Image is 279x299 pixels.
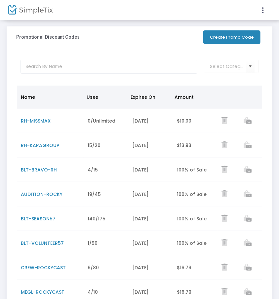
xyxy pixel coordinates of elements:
span: AUDITION-ROCKY [21,191,62,198]
button: Select [246,60,255,73]
span: Uses [87,94,98,100]
span: 15/20 [88,142,100,149]
span: 0/Unlimited [88,118,115,124]
span: $16.79 [177,264,191,271]
div: [DATE] [132,215,169,222]
div: [DATE] [132,167,169,173]
h3: Promotional Discount Codes [16,34,80,40]
span: 1/50 [88,240,98,246]
button: Create Promo Code [203,30,260,44]
input: Search By Name [20,60,198,74]
a: View list of orders which used this promo code. [244,142,252,149]
span: Name [21,94,35,100]
span: RH-MISSMAX [21,118,51,124]
span: $16.79 [177,289,191,295]
span: BLT-VOLUNTEER57 [21,240,64,246]
input: Select Category [210,63,246,70]
span: 100% of Sale [177,191,207,198]
div: [DATE] [132,142,169,149]
a: View list of orders which used this promo code. [244,289,252,296]
span: BLT-SEASON57 [21,215,56,222]
div: [DATE] [132,240,169,246]
a: View list of orders which used this promo code. [244,240,252,247]
a: View list of orders which used this promo code. [244,167,252,173]
span: MEGL-ROCKYCAST [21,289,64,295]
a: View list of orders which used this promo code. [244,216,252,222]
a: View list of orders which used this promo code. [244,265,252,271]
a: View list of orders which used this promo code. [244,191,252,198]
span: 100% of Sale [177,167,207,173]
span: 9/80 [88,264,99,271]
span: $10.00 [177,118,191,124]
span: 100% of Sale [177,215,207,222]
span: 19/45 [88,191,101,198]
span: RH-KARAGROUP [21,142,59,149]
span: 4/15 [88,167,98,173]
span: BLT-BRAVO-RH [21,167,57,173]
span: 4/10 [88,289,98,295]
span: CREW-ROCKYCAST [21,264,66,271]
span: 100% of Sale [177,240,207,246]
span: 140/175 [88,215,105,222]
div: [DATE] [132,264,169,271]
span: $13.93 [177,142,191,149]
span: Amount [175,94,194,100]
div: [DATE] [132,191,169,198]
div: [DATE] [132,289,169,295]
div: [DATE] [132,118,169,124]
a: View list of orders which used this promo code. [244,118,252,125]
span: Expires On [131,94,155,100]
